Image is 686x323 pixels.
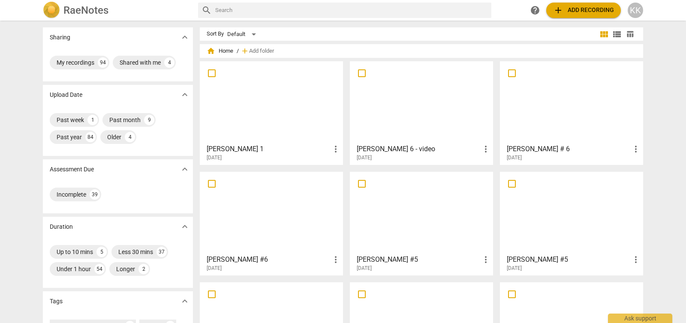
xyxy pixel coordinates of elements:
button: Upload [546,3,621,18]
span: help [530,5,540,15]
span: expand_more [180,164,190,174]
a: [PERSON_NAME] 6 - video[DATE] [353,64,490,161]
input: Search [215,3,488,17]
span: more_vert [631,254,641,265]
button: Show more [178,295,191,308]
div: Up to 10 mins [57,248,93,256]
span: search [202,5,212,15]
img: Logo [43,2,60,19]
div: 5 [96,247,107,257]
a: [PERSON_NAME] 1[DATE] [203,64,340,161]
a: [PERSON_NAME] #5[DATE] [503,175,640,272]
div: Older [107,133,121,141]
div: 4 [125,132,135,142]
span: [DATE] [207,154,222,161]
div: 1 [87,115,98,125]
p: Duration [50,222,73,231]
div: Less 30 mins [118,248,153,256]
span: Home [207,47,233,55]
a: [PERSON_NAME] # 6[DATE] [503,64,640,161]
span: expand_more [180,296,190,306]
h3: Michael Ross 6 - video [357,144,481,154]
div: 54 [94,264,105,274]
span: [DATE] [507,154,522,161]
button: Show more [178,88,191,101]
div: Incomplete [57,190,86,199]
h3: Peter Frank #5 [507,254,631,265]
p: Tags [50,297,63,306]
h3: Mary Farber #6 [207,254,331,265]
a: LogoRaeNotes [43,2,191,19]
button: KK [628,3,643,18]
div: 37 [156,247,167,257]
span: add [553,5,563,15]
span: [DATE] [507,265,522,272]
h3: Mary Farber #5 [357,254,481,265]
span: more_vert [481,254,491,265]
a: Help [527,3,543,18]
div: My recordings [57,58,94,67]
div: Past month [109,116,141,124]
span: expand_more [180,90,190,100]
div: Shared with me [120,58,161,67]
span: Add recording [553,5,614,15]
h3: Peter Frank # 6 [507,144,631,154]
span: more_vert [331,144,341,154]
button: Tile view [598,28,611,41]
h2: RaeNotes [63,4,108,16]
p: Sharing [50,33,70,42]
div: 4 [164,57,175,68]
span: [DATE] [357,154,372,161]
div: Under 1 hour [57,265,91,273]
span: more_vert [631,144,641,154]
span: view_module [599,29,609,39]
p: Assessment Due [50,165,94,174]
span: / [237,48,239,54]
div: 2 [138,264,149,274]
p: Upload Date [50,90,82,99]
div: 94 [98,57,108,68]
div: Sort By [207,31,224,37]
h3: Ken Kundis 1 [207,144,331,154]
span: home [207,47,215,55]
div: 9 [144,115,154,125]
span: [DATE] [207,265,222,272]
button: List view [611,28,623,41]
span: view_list [612,29,622,39]
a: [PERSON_NAME] #5[DATE] [353,175,490,272]
span: more_vert [481,144,491,154]
a: [PERSON_NAME] #6[DATE] [203,175,340,272]
span: Add folder [249,48,274,54]
span: table_chart [626,30,634,38]
div: Past year [57,133,82,141]
div: Longer [116,265,135,273]
button: Table view [623,28,636,41]
div: Past week [57,116,84,124]
span: more_vert [331,254,341,265]
span: expand_more [180,32,190,42]
button: Show more [178,220,191,233]
button: Show more [178,31,191,44]
span: add [241,47,249,55]
span: [DATE] [357,265,372,272]
div: 39 [90,189,100,200]
div: Ask support [608,314,672,323]
div: 84 [85,132,96,142]
button: Show more [178,163,191,176]
div: Default [227,27,259,41]
span: expand_more [180,221,190,232]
